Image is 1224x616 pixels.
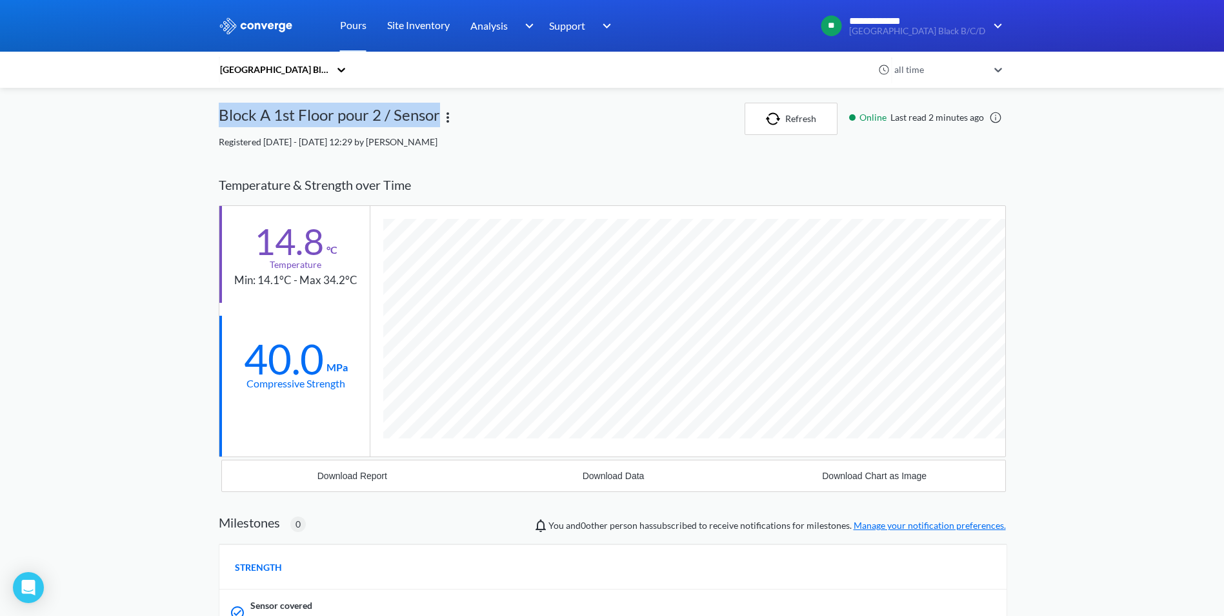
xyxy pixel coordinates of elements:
[235,560,282,575] span: STRENGTH
[219,165,1006,205] div: Temperature & Strength over Time
[254,225,324,258] div: 14.8
[849,26,985,36] span: [GEOGRAPHIC_DATA] Black B/C/D
[219,17,294,34] img: logo_ewhite.svg
[594,18,615,34] img: downArrow.svg
[296,517,301,531] span: 0
[234,272,357,289] div: Min: 14.1°C - Max 34.2°C
[878,64,890,76] img: icon-clock.svg
[581,520,608,531] span: 0 other
[250,599,312,613] span: Sensor covered
[859,110,890,125] span: Online
[13,572,44,603] div: Open Intercom Messenger
[317,471,387,481] div: Download Report
[270,258,321,272] div: Temperature
[745,103,838,135] button: Refresh
[533,518,548,533] img: notifications-icon.svg
[222,460,483,491] button: Download Report
[822,471,927,481] div: Download Chart as Image
[985,18,1006,34] img: downArrow.svg
[219,103,440,135] div: Block A 1st Floor pour 2 / Sensor
[516,18,537,34] img: downArrow.svg
[549,17,585,34] span: Support
[548,518,1006,533] span: You and person has subscribed to receive notifications for milestones.
[440,110,456,125] img: more.svg
[854,520,1006,531] a: Manage your notification preferences.
[219,136,437,147] span: Registered [DATE] - [DATE] 12:29 by [PERSON_NAME]
[843,110,1006,125] div: Last read 2 minutes ago
[483,460,744,491] button: Download Data
[219,63,330,77] div: [GEOGRAPHIC_DATA] Black B/C/D
[470,17,508,34] span: Analysis
[244,343,324,375] div: 40.0
[583,471,645,481] div: Download Data
[766,112,785,125] img: icon-refresh.svg
[246,375,345,391] div: Compressive Strength
[219,515,280,530] h2: Milestones
[891,63,988,77] div: all time
[744,460,1005,491] button: Download Chart as Image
